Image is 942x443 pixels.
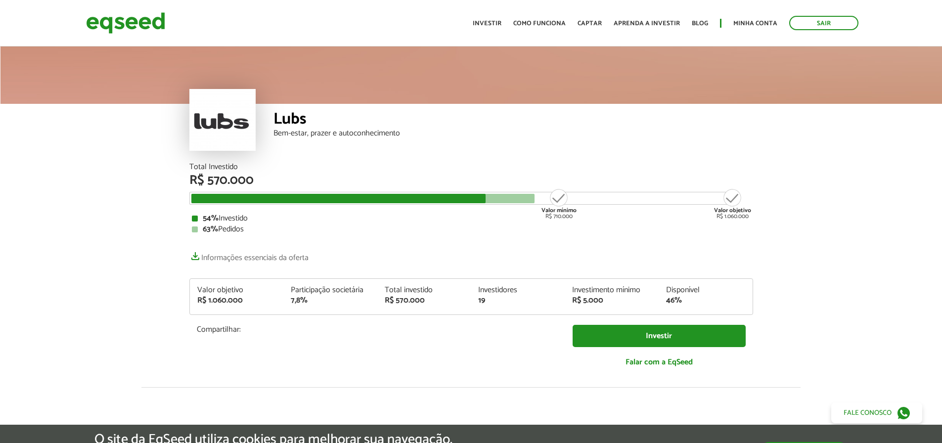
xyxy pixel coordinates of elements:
a: Blog [692,20,708,27]
a: Investir [573,325,746,347]
a: Minha conta [733,20,777,27]
strong: Valor objetivo [714,206,751,215]
strong: 63% [203,222,218,236]
div: 46% [666,297,745,305]
p: Compartilhar: [197,325,558,334]
div: Total investido [385,286,464,294]
div: Disponível [666,286,745,294]
div: Investido [192,215,751,222]
div: 19 [478,297,557,305]
div: R$ 1.060.000 [197,297,276,305]
strong: Valor mínimo [541,206,577,215]
div: Bem-estar, prazer e autoconhecimento [273,130,753,137]
div: R$ 570.000 [189,174,753,187]
div: Total Investido [189,163,753,171]
a: Aprenda a investir [614,20,680,27]
div: R$ 710.000 [540,188,578,220]
div: R$ 1.060.000 [714,188,751,220]
div: R$ 5.000 [572,297,651,305]
a: Informações essenciais da oferta [189,248,309,262]
div: R$ 570.000 [385,297,464,305]
img: EqSeed [86,10,165,36]
div: Valor objetivo [197,286,276,294]
strong: 54% [203,212,219,225]
div: Participação societária [291,286,370,294]
a: Como funciona [513,20,566,27]
div: Investidores [478,286,557,294]
a: Fale conosco [831,402,922,423]
a: Sair [789,16,858,30]
div: Investimento mínimo [572,286,651,294]
a: Falar com a EqSeed [573,352,746,372]
div: Pedidos [192,225,751,233]
a: Captar [578,20,602,27]
div: Lubs [273,111,753,130]
div: 7,8% [291,297,370,305]
a: Investir [473,20,501,27]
